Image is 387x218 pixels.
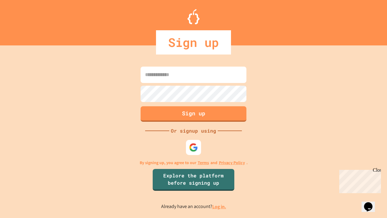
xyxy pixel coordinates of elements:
[153,169,234,191] a: Explore the platform before signing up
[198,160,209,166] a: Terms
[169,127,218,134] div: Or signup using
[140,160,248,166] p: By signing up, you agree to our and .
[189,143,198,152] img: google-icon.svg
[337,167,381,193] iframe: chat widget
[219,160,245,166] a: Privacy Policy
[212,203,226,210] a: Log in.
[156,30,231,54] div: Sign up
[187,9,200,24] img: Logo.svg
[141,106,246,122] button: Sign up
[161,203,226,210] p: Already have an account?
[362,194,381,212] iframe: chat widget
[2,2,42,38] div: Chat with us now!Close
